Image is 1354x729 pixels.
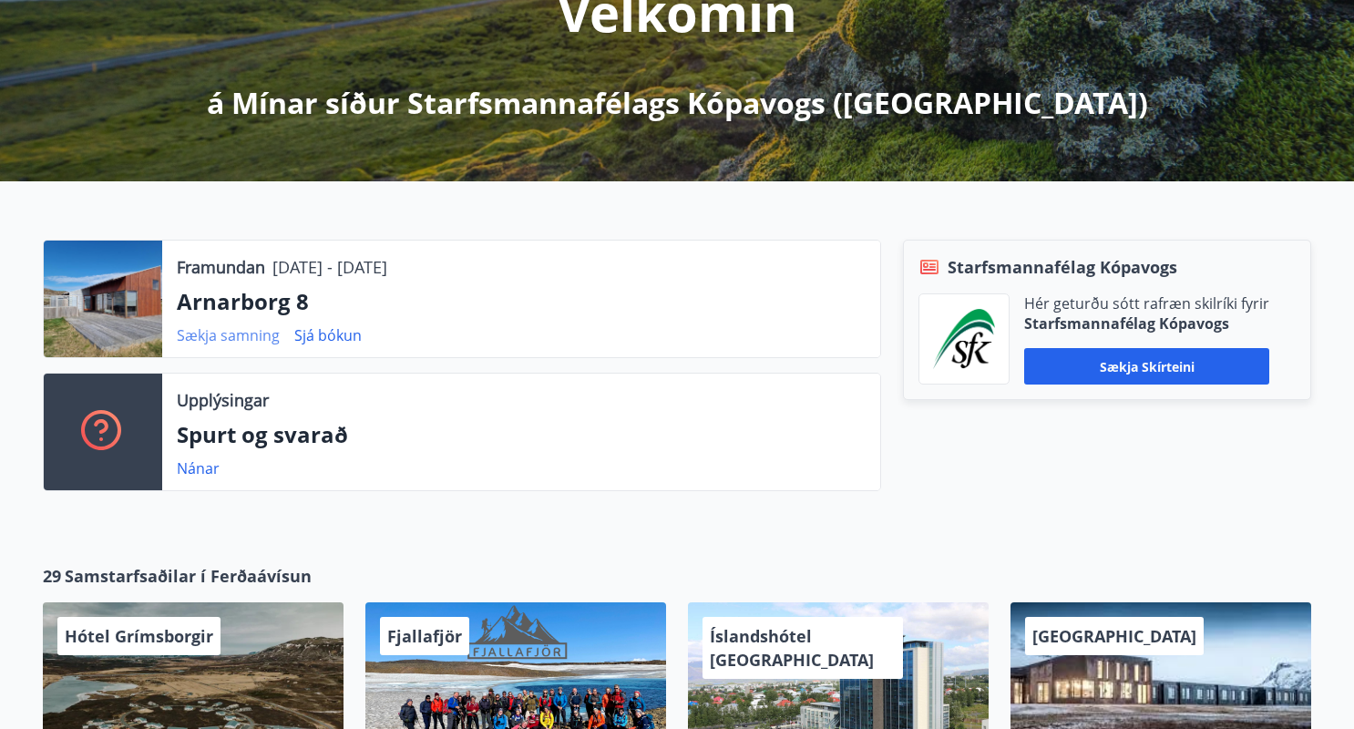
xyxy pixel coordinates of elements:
[177,286,866,317] p: Arnarborg 8
[207,83,1148,123] p: á Mínar síður Starfsmannafélags Kópavogs ([GEOGRAPHIC_DATA])
[710,625,874,671] span: Íslandshótel [GEOGRAPHIC_DATA]
[387,625,462,647] span: Fjallafjör
[65,625,213,647] span: Hótel Grímsborgir
[43,564,61,588] span: 29
[294,325,362,345] a: Sjá bókun
[1024,293,1269,313] p: Hér geturðu sótt rafræn skilríki fyrir
[177,419,866,450] p: Spurt og svarað
[177,255,265,279] p: Framundan
[177,325,280,345] a: Sækja samning
[948,255,1177,279] span: Starfsmannafélag Kópavogs
[1024,348,1269,385] button: Sækja skírteini
[933,309,995,369] img: x5MjQkxwhnYn6YREZUTEa9Q4KsBUeQdWGts9Dj4O.png
[177,388,269,412] p: Upplýsingar
[272,255,387,279] p: [DATE] - [DATE]
[65,564,312,588] span: Samstarfsaðilar í Ferðaávísun
[177,458,220,478] a: Nánar
[1032,625,1196,647] span: [GEOGRAPHIC_DATA]
[1024,313,1269,334] p: Starfsmannafélag Kópavogs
